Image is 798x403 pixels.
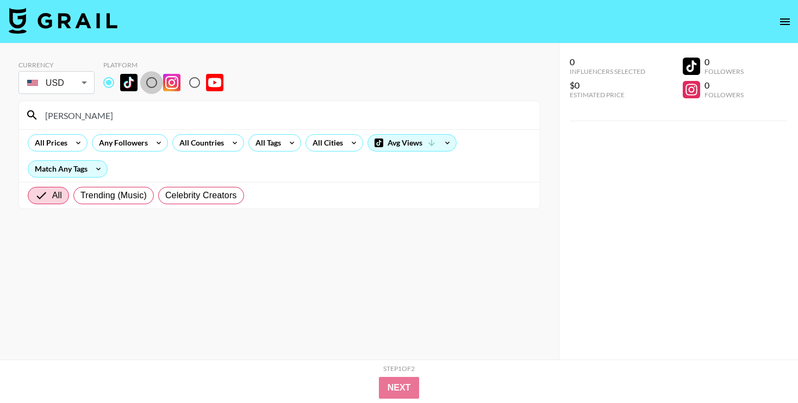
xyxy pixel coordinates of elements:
div: All Tags [249,135,283,151]
span: All [52,189,62,202]
span: Trending (Music) [80,189,147,202]
span: Celebrity Creators [165,189,237,202]
div: 0 [705,56,744,67]
div: 0 [570,56,645,67]
img: Grail Talent [9,8,117,34]
div: Estimated Price [570,91,645,99]
div: All Prices [28,135,70,151]
div: $0 [570,80,645,91]
div: Currency [18,61,95,69]
div: Influencers Selected [570,67,645,75]
div: 0 [705,80,744,91]
button: Next [379,377,420,399]
div: Followers [705,91,744,99]
img: TikTok [120,74,138,91]
input: Search by User Name [39,106,533,124]
div: All Cities [306,135,345,151]
div: Platform [103,61,232,69]
img: YouTube [206,74,223,91]
div: All Countries [173,135,226,151]
div: Any Followers [92,135,150,151]
iframe: Drift Widget Chat Controller [744,349,785,390]
button: open drawer [774,11,796,33]
div: USD [21,73,92,92]
img: Instagram [163,74,180,91]
div: Followers [705,67,744,75]
div: Step 1 of 2 [383,364,415,373]
div: Match Any Tags [28,161,107,177]
div: Avg Views [368,135,456,151]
